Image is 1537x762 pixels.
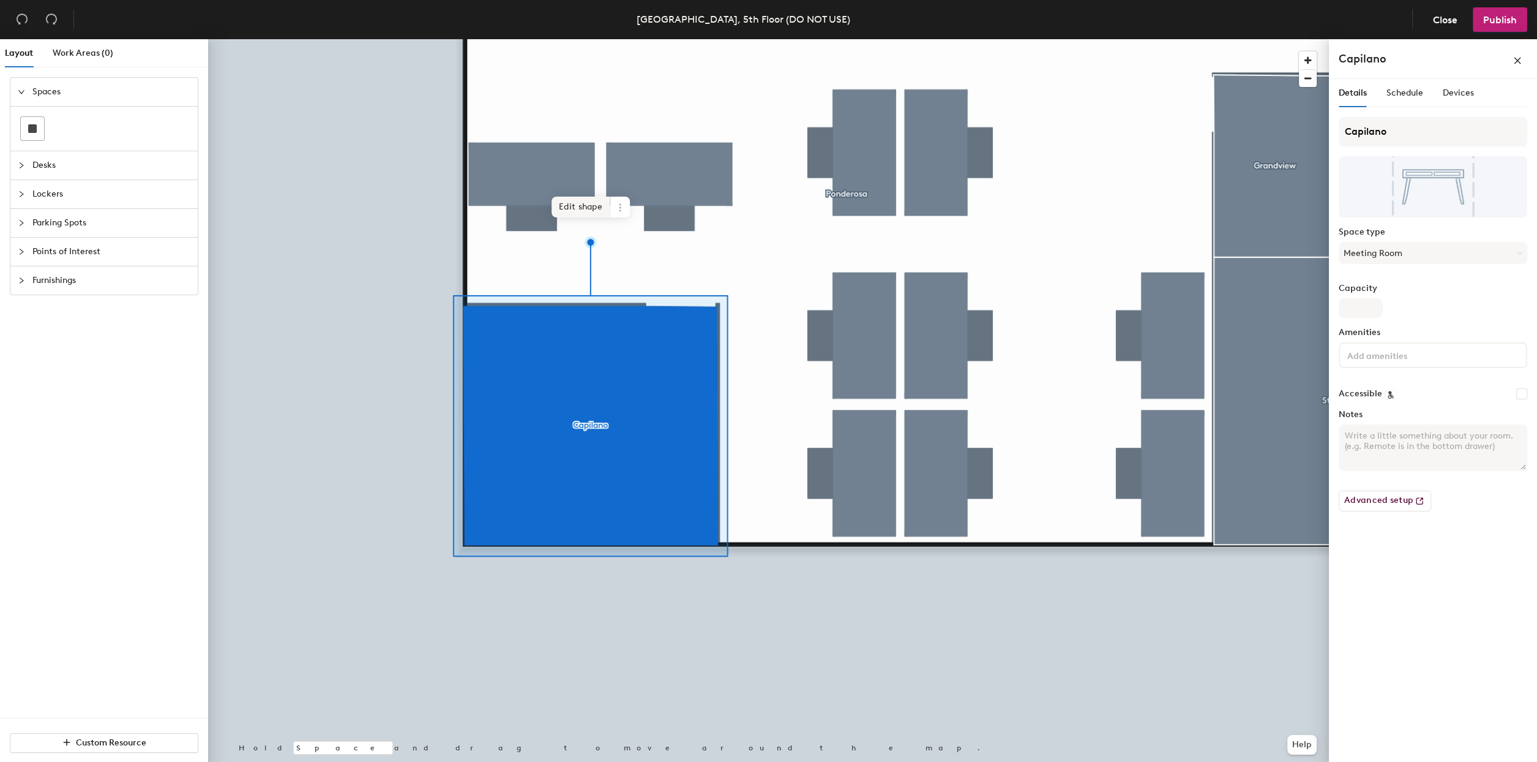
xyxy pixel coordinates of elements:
[76,737,146,748] span: Custom Resource
[39,7,64,32] button: Redo (⌘ + ⇧ + Z)
[1339,328,1527,338] label: Amenities
[552,197,610,217] span: Edit shape
[1287,735,1317,755] button: Help
[1339,410,1527,420] label: Notes
[32,209,190,237] span: Parking Spots
[1339,227,1527,237] label: Space type
[1339,88,1367,98] span: Details
[1339,242,1527,264] button: Meeting Room
[32,180,190,208] span: Lockers
[18,219,25,227] span: collapsed
[1386,88,1423,98] span: Schedule
[1513,56,1522,65] span: close
[32,151,190,179] span: Desks
[10,7,34,32] button: Undo (⌘ + Z)
[1339,284,1527,293] label: Capacity
[1339,51,1386,67] h4: Capilano
[18,190,25,198] span: collapsed
[1345,347,1455,362] input: Add amenities
[18,277,25,284] span: collapsed
[18,248,25,255] span: collapsed
[53,48,113,58] span: Work Areas (0)
[32,238,190,266] span: Points of Interest
[1339,491,1431,511] button: Advanced setup
[1423,7,1468,32] button: Close
[5,48,33,58] span: Layout
[32,266,190,295] span: Furnishings
[1339,389,1382,399] label: Accessible
[1473,7,1527,32] button: Publish
[10,733,198,753] button: Custom Resource
[32,78,190,106] span: Spaces
[18,88,25,96] span: expanded
[1433,14,1457,26] span: Close
[637,12,850,27] div: [GEOGRAPHIC_DATA], 5th Floor (DO NOT USE)
[18,162,25,169] span: collapsed
[1339,156,1527,217] img: The space named Capilano
[1483,14,1517,26] span: Publish
[1443,88,1474,98] span: Devices
[16,13,28,25] span: undo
